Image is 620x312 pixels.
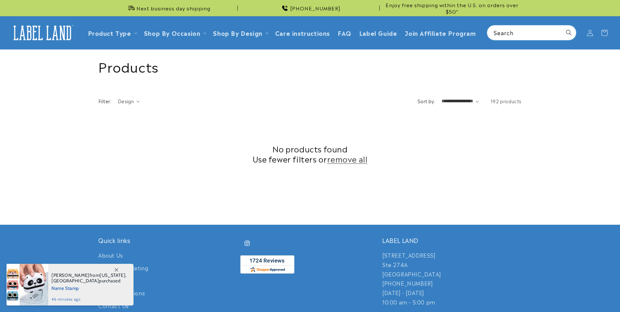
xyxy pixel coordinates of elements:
img: Label Land [10,23,75,43]
h2: Quick links [98,236,238,244]
a: remove all [327,154,368,164]
a: Product Type [88,28,131,37]
span: 46 minutes ago [51,296,127,302]
span: Care instructions [275,29,330,36]
a: Shop By Design [213,28,262,37]
span: [PHONE_NUMBER] [290,5,341,11]
button: Search [562,25,576,40]
span: [US_STATE] [100,272,125,278]
a: Care instructions [271,25,334,40]
h2: No products found Use fewer filters or [98,144,522,164]
a: Label Guide [355,25,401,40]
a: Join Affiliate Program [401,25,480,40]
span: FAQ [338,29,351,36]
label: Sort by: [417,98,435,104]
span: 192 products [490,98,522,104]
a: FAQ [334,25,355,40]
iframe: Gorgias live chat messenger [555,284,613,305]
h2: LABEL LAND [382,236,522,244]
p: [STREET_ADDRESS] Ste 274A [GEOGRAPHIC_DATA] [PHONE_NUMBER] [DATE] - [DATE] 10:00 am - 5:00 pm [382,250,522,307]
span: Join Affiliate Program [405,29,476,36]
a: About Us [98,250,123,262]
a: Contact Us [98,299,129,312]
span: Design [118,98,134,104]
span: [GEOGRAPHIC_DATA] [51,278,99,284]
span: from , purchased [51,273,127,284]
span: Shop By Occasion [144,29,201,36]
summary: Shop By Design [209,25,271,40]
img: Customer Reviews [240,255,294,274]
a: Affiliate Marketing [98,262,148,274]
a: Label Land [7,20,77,45]
summary: Design (0 selected) [118,98,140,105]
span: Next business day shipping [136,5,210,11]
span: Enjoy free shipping within the U.S. on orders over $50* [382,2,522,14]
summary: Shop By Occasion [140,25,209,40]
span: Label Guide [359,29,397,36]
span: [PERSON_NAME] [51,272,90,278]
span: Name Stamp [51,284,127,292]
summary: Product Type [84,25,140,40]
h1: Products [98,58,522,75]
h2: Filter: [98,98,111,105]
